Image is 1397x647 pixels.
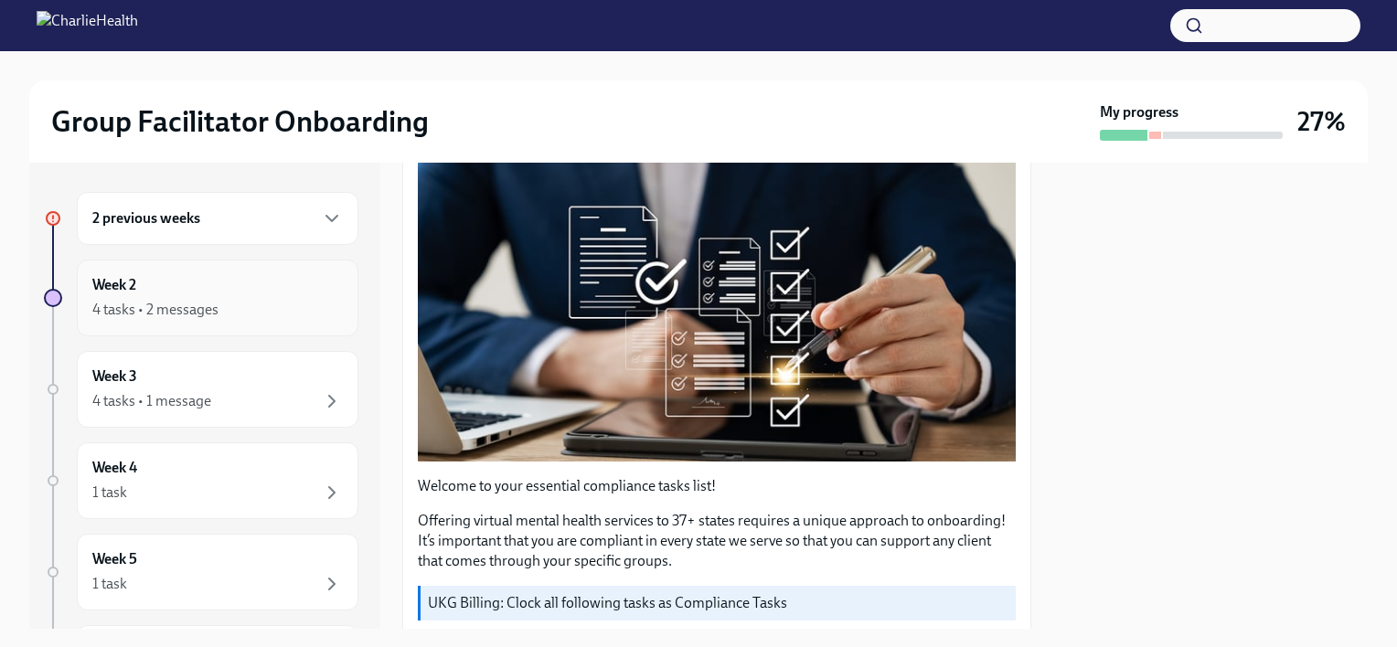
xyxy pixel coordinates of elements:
[418,511,1016,571] p: Offering virtual mental health services to 37+ states requires a unique approach to onboarding! I...
[44,534,358,610] a: Week 51 task
[51,103,429,140] h2: Group Facilitator Onboarding
[418,476,1016,496] p: Welcome to your essential compliance tasks list!
[92,458,137,478] h6: Week 4
[1297,105,1346,138] h3: 27%
[92,300,219,320] div: 4 tasks • 2 messages
[77,192,358,245] div: 2 previous weeks
[92,275,136,295] h6: Week 2
[418,149,1016,461] button: Zoom image
[92,574,127,594] div: 1 task
[44,351,358,428] a: Week 34 tasks • 1 message
[44,442,358,519] a: Week 41 task
[92,366,137,387] h6: Week 3
[92,391,211,411] div: 4 tasks • 1 message
[92,549,137,569] h6: Week 5
[428,593,1008,613] p: UKG Billing: Clock all following tasks as Compliance Tasks
[92,483,127,503] div: 1 task
[92,208,200,228] h6: 2 previous weeks
[1100,102,1178,122] strong: My progress
[44,260,358,336] a: Week 24 tasks • 2 messages
[37,11,138,40] img: CharlieHealth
